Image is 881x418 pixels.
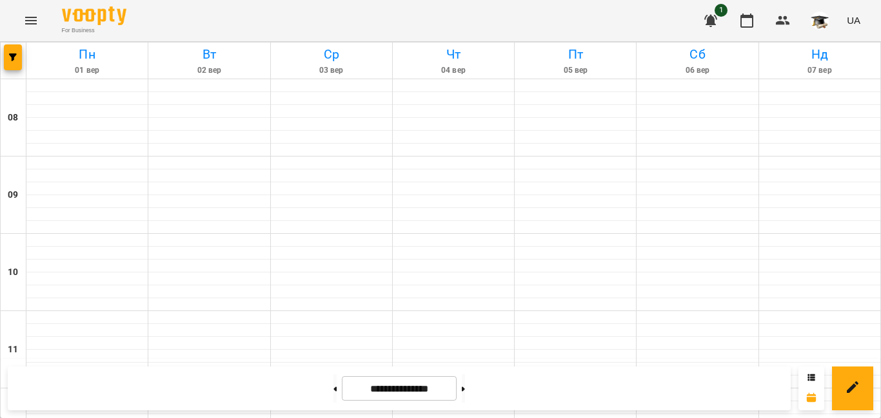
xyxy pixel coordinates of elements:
h6: 03 вер [273,64,390,77]
h6: Ср [273,44,390,64]
h6: 01 вер [28,64,146,77]
h6: 07 вер [761,64,878,77]
h6: Чт [395,44,512,64]
h6: 02 вер [150,64,268,77]
h6: Нд [761,44,878,64]
h6: Пн [28,44,146,64]
span: UA [847,14,860,27]
img: 799722d1e4806ad049f10b02fe9e8a3e.jpg [811,12,829,30]
h6: Пт [517,44,634,64]
span: 1 [715,4,728,17]
button: Menu [15,5,46,36]
h6: 04 вер [395,64,512,77]
h6: 08 [8,111,18,125]
h6: 11 [8,343,18,357]
img: Voopty Logo [62,6,126,25]
h6: 10 [8,265,18,280]
button: UA [842,8,866,32]
span: For Business [62,26,126,35]
h6: 05 вер [517,64,634,77]
h6: 06 вер [638,64,756,77]
h6: Вт [150,44,268,64]
h6: 09 [8,188,18,202]
h6: Сб [638,44,756,64]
